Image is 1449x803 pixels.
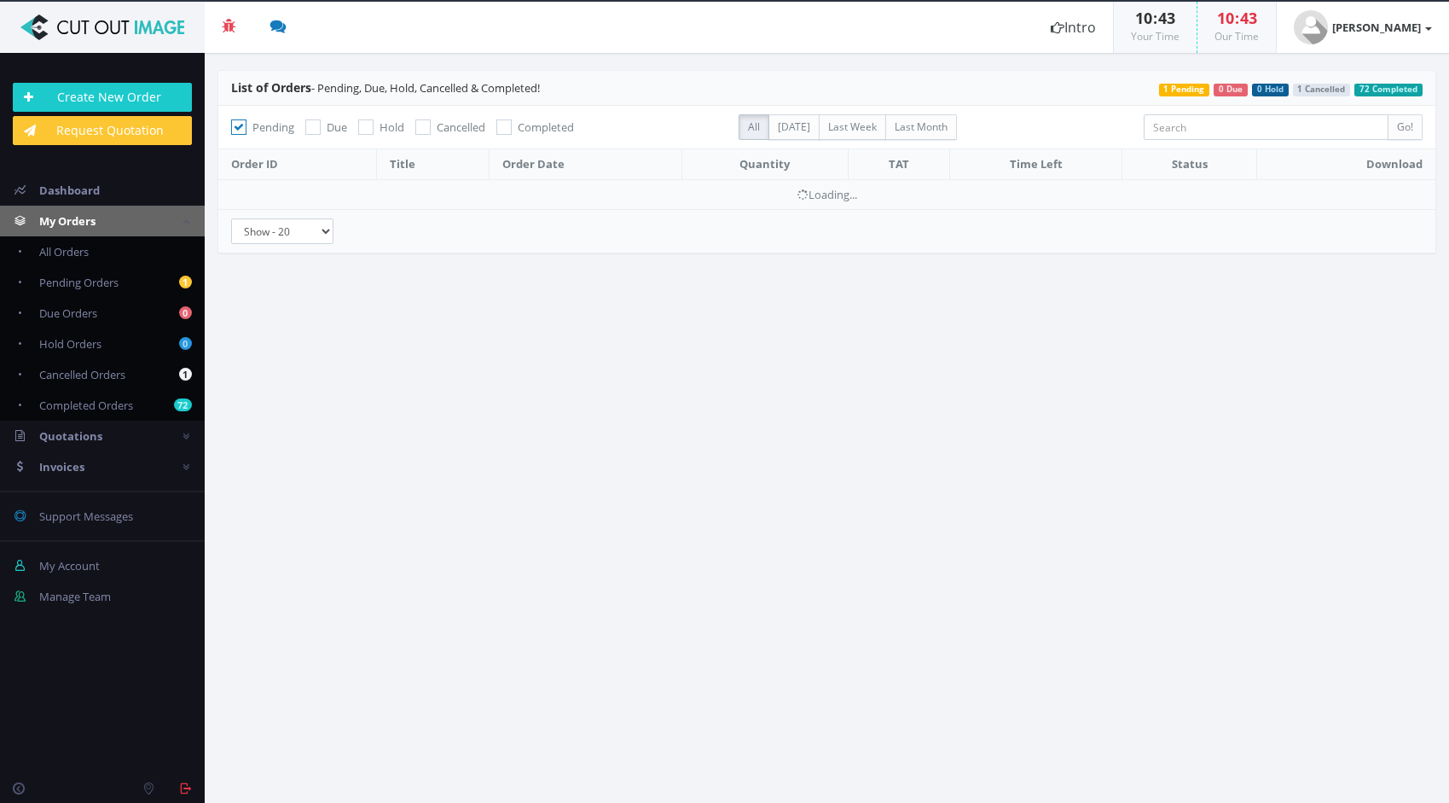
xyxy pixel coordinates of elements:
a: Request Quotation [13,116,192,145]
span: : [1234,8,1240,28]
span: My Orders [39,213,96,229]
span: Hold Orders [39,336,101,352]
span: Manage Team [39,589,111,604]
span: Invoices [39,459,84,474]
b: 72 [174,399,192,411]
span: List of Orders [231,79,311,96]
input: Search [1144,114,1388,140]
a: Create New Order [13,83,192,112]
span: Support Messages [39,509,133,524]
span: 1 Pending [1159,84,1210,96]
b: 0 [179,337,192,350]
strong: [PERSON_NAME] [1332,20,1421,35]
span: Cancelled [437,119,485,135]
a: [PERSON_NAME] [1277,2,1449,53]
span: : [1152,8,1158,28]
span: Pending [252,119,294,135]
th: Status [1122,149,1256,180]
b: 1 [179,276,192,288]
input: Go! [1388,114,1423,140]
span: 43 [1158,8,1175,28]
span: 72 Completed [1354,84,1423,96]
b: 1 [179,368,192,381]
b: 0 [179,306,192,319]
span: Cancelled Orders [39,367,125,382]
th: Order ID [218,149,376,180]
td: Loading... [218,179,1435,209]
span: Dashboard [39,183,100,198]
span: 10 [1217,8,1234,28]
small: Our Time [1214,29,1259,44]
label: Last Week [819,114,886,140]
span: Quotations [39,428,102,444]
span: All Orders [39,244,89,259]
th: Title [376,149,489,180]
span: Hold [380,119,404,135]
th: TAT [848,149,949,180]
th: Download [1257,149,1435,180]
label: Last Month [885,114,957,140]
span: 10 [1135,8,1152,28]
span: 0 Due [1214,84,1248,96]
span: - Pending, Due, Hold, Cancelled & Completed! [231,80,540,96]
img: user_default.jpg [1294,10,1328,44]
span: Completed [518,119,574,135]
a: Intro [1034,2,1113,53]
th: Time Left [950,149,1122,180]
span: Due [327,119,347,135]
th: Order Date [490,149,682,180]
span: Pending Orders [39,275,119,290]
span: My Account [39,558,100,573]
span: Due Orders [39,305,97,321]
span: 43 [1240,8,1257,28]
label: [DATE] [768,114,820,140]
label: All [739,114,769,140]
span: 1 Cancelled [1293,84,1351,96]
img: Cut Out Image [13,15,192,40]
span: 0 Hold [1252,84,1289,96]
span: Completed Orders [39,398,133,413]
small: Your Time [1131,29,1179,44]
span: Quantity [739,156,790,172]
